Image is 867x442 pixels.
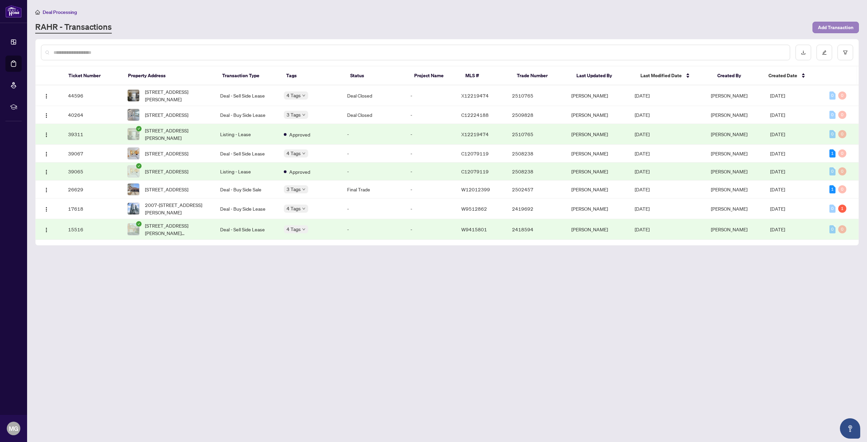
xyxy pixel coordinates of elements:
[635,186,650,192] span: [DATE]
[507,85,566,106] td: 2510765
[770,186,785,192] span: [DATE]
[215,85,278,106] td: Deal - Sell Side Lease
[461,150,489,156] span: C12079119
[711,186,747,192] span: [PERSON_NAME]
[822,50,827,55] span: edit
[770,150,785,156] span: [DATE]
[145,88,210,103] span: [STREET_ADDRESS][PERSON_NAME]
[829,185,836,193] div: 1
[63,66,123,85] th: Ticket Number
[405,106,456,124] td: -
[768,72,797,79] span: Created Date
[566,85,629,106] td: [PERSON_NAME]
[566,219,629,240] td: [PERSON_NAME]
[136,163,142,169] span: check-circle
[640,72,682,79] span: Last Modified Date
[63,181,122,198] td: 26629
[345,66,409,85] th: Status
[128,109,139,121] img: thumbnail-img
[5,5,22,18] img: logo
[287,91,301,99] span: 4 Tags
[302,113,305,117] span: down
[128,224,139,235] img: thumbnail-img
[128,184,139,195] img: thumbnail-img
[829,205,836,213] div: 0
[838,167,846,175] div: 0
[838,91,846,100] div: 0
[145,150,188,157] span: [STREET_ADDRESS]
[461,112,489,118] span: C12224188
[461,206,487,212] span: W9512862
[128,166,139,177] img: thumbnail-img
[41,129,52,140] button: Logo
[711,112,747,118] span: [PERSON_NAME]
[566,106,629,124] td: [PERSON_NAME]
[829,111,836,119] div: 0
[342,181,405,198] td: Final Trade
[712,66,763,85] th: Created By
[145,201,210,216] span: 2007-[STREET_ADDRESS][PERSON_NAME]
[342,163,405,181] td: -
[566,124,629,145] td: [PERSON_NAME]
[342,85,405,106] td: Deal Closed
[35,10,40,15] span: home
[566,163,629,181] td: [PERSON_NAME]
[63,145,122,163] td: 39067
[63,106,122,124] td: 40264
[44,207,49,212] img: Logo
[63,85,122,106] td: 44596
[44,187,49,193] img: Logo
[711,226,747,232] span: [PERSON_NAME]
[302,207,305,210] span: down
[770,112,785,118] span: [DATE]
[41,224,52,235] button: Logo
[829,130,836,138] div: 0
[829,149,836,157] div: 1
[770,168,785,174] span: [DATE]
[281,66,345,85] th: Tags
[770,92,785,99] span: [DATE]
[507,163,566,181] td: 2508238
[342,198,405,219] td: -
[136,126,142,131] span: check-circle
[838,225,846,233] div: 0
[289,168,310,175] span: Approved
[215,163,278,181] td: Listing - Lease
[217,66,281,85] th: Transaction Type
[838,111,846,119] div: 0
[289,131,310,138] span: Approved
[511,66,571,85] th: Trade Number
[566,145,629,163] td: [PERSON_NAME]
[128,128,139,140] img: thumbnail-img
[405,198,456,219] td: -
[507,106,566,124] td: 2509828
[44,227,49,233] img: Logo
[44,151,49,157] img: Logo
[342,219,405,240] td: -
[507,219,566,240] td: 2418594
[405,85,456,106] td: -
[711,131,747,137] span: [PERSON_NAME]
[302,188,305,191] span: down
[287,205,301,212] span: 4 Tags
[44,113,49,118] img: Logo
[635,168,650,174] span: [DATE]
[635,206,650,212] span: [DATE]
[635,112,650,118] span: [DATE]
[461,226,487,232] span: W9415801
[215,219,278,240] td: Deal - Sell Side Lease
[41,184,52,195] button: Logo
[405,145,456,163] td: -
[128,203,139,214] img: thumbnail-img
[287,225,301,233] span: 4 Tags
[711,206,747,212] span: [PERSON_NAME]
[829,91,836,100] div: 0
[43,9,77,15] span: Deal Processing
[461,131,489,137] span: X12219474
[507,124,566,145] td: 2510765
[829,225,836,233] div: 0
[461,92,489,99] span: X12219474
[35,21,112,34] a: RAHR - Transactions
[405,181,456,198] td: -
[342,106,405,124] td: Deal Closed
